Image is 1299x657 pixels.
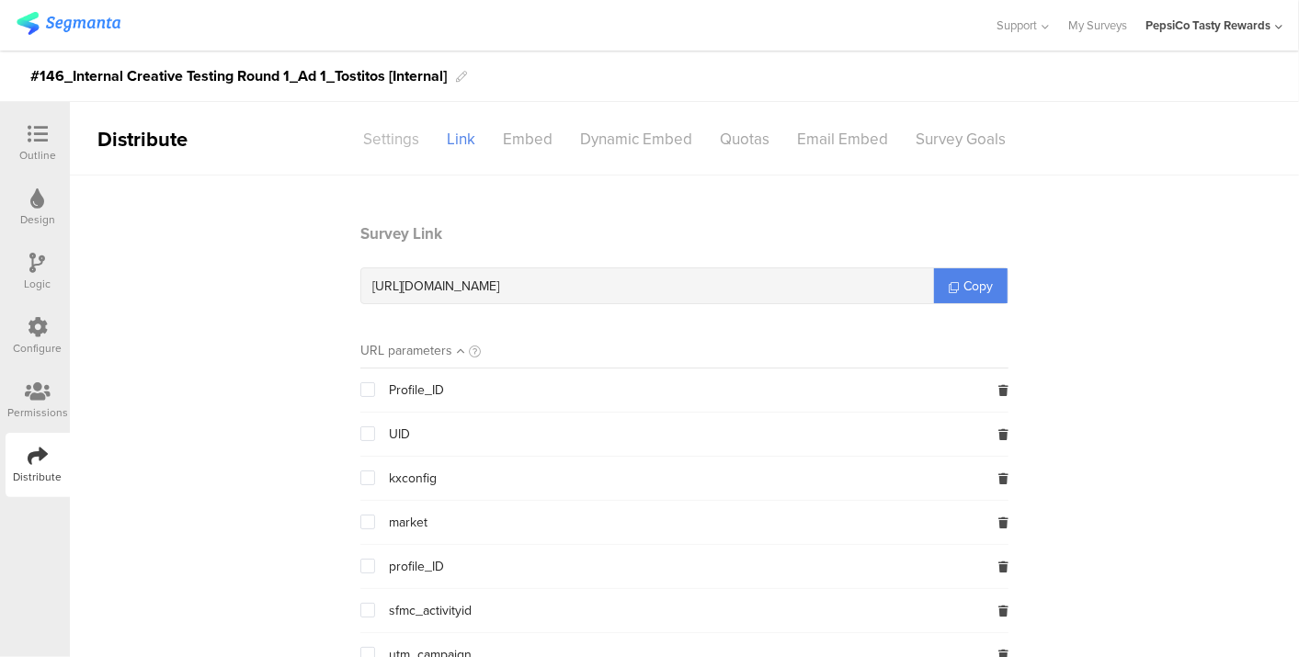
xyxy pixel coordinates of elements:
div: #146_Internal Creative Testing Round 1_Ad 1_Tostitos [Internal] [30,62,447,91]
span: UID [389,427,410,442]
span: Copy [963,277,993,296]
span: profile_ID [389,560,444,574]
div: Settings [349,123,433,155]
div: Embed [489,123,566,155]
div: Design [20,211,55,228]
img: segmanta logo [17,12,120,35]
span: kxconfig [389,471,437,486]
div: Distribute [14,469,63,485]
span: [URL][DOMAIN_NAME] [372,277,499,296]
span: Support [997,17,1038,34]
div: Dynamic Embed [566,123,706,155]
div: PepsiCo Tasty Rewards [1145,17,1271,34]
span: sfmc_activityid [389,604,472,618]
header: Survey Link [360,222,1008,245]
div: Link [433,123,489,155]
div: Configure [14,340,63,357]
div: Outline [19,147,56,164]
div: Logic [25,276,51,292]
div: Distribute [70,124,281,154]
span: market [389,515,427,530]
i: Sort [457,344,464,358]
div: URL parameters [360,341,452,360]
div: Email Embed [783,123,902,155]
div: Quotas [706,123,783,155]
span: Profile_ID [389,383,444,398]
div: Survey Goals [902,123,1020,155]
div: Permissions [7,404,68,421]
